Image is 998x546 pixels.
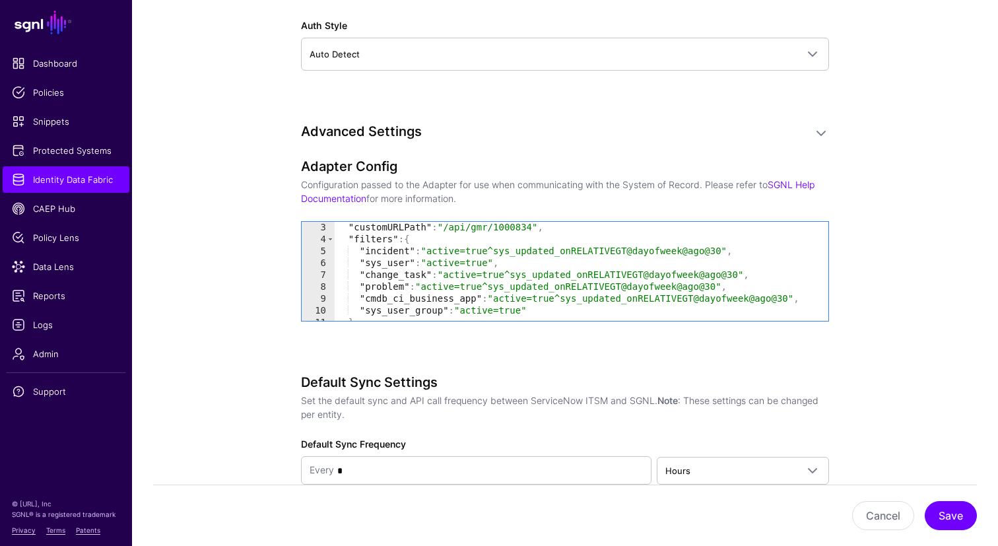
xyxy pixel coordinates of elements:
[665,465,690,476] span: Hours
[12,115,120,128] span: Snippets
[327,233,334,245] span: Toggle code folding, rows 4 through 11
[302,292,335,304] div: 9
[12,347,120,360] span: Admin
[12,144,120,157] span: Protected Systems
[3,108,129,135] a: Snippets
[852,501,914,530] button: Cancel
[301,393,829,421] p: Set the default sync and API call frequency between ServiceNow ITSM and SGNL. : These settings ca...
[301,178,829,205] p: Configuration passed to the Adapter for use when communicating with the System of Record. Please ...
[302,221,335,233] div: 3
[12,202,120,215] span: CAEP Hub
[12,318,120,331] span: Logs
[302,269,335,281] div: 7
[301,158,829,174] h3: Adapter Config
[12,289,120,302] span: Reports
[3,341,129,367] a: Admin
[12,57,120,70] span: Dashboard
[12,385,120,398] span: Support
[3,254,129,280] a: Data Lens
[3,195,129,222] a: CAEP Hub
[302,245,335,257] div: 5
[301,437,406,451] label: Default Sync Frequency
[3,166,129,193] a: Identity Data Fabric
[302,233,335,245] div: 4
[12,509,120,520] p: SGNL® is a registered trademark
[3,224,129,251] a: Policy Lens
[3,283,129,309] a: Reports
[302,316,335,328] div: 11
[310,49,360,59] span: Auto Detect
[925,501,977,530] button: Save
[301,18,347,32] label: Auth Style
[76,526,100,534] a: Patents
[46,526,65,534] a: Terms
[12,173,120,186] span: Identity Data Fabric
[12,86,120,99] span: Policies
[301,374,829,390] h3: Default Sync Settings
[3,50,129,77] a: Dashboard
[12,498,120,509] p: © [URL], Inc
[3,137,129,164] a: Protected Systems
[12,526,36,534] a: Privacy
[302,304,335,316] div: 10
[3,79,129,106] a: Policies
[310,457,334,484] div: Every
[302,257,335,269] div: 6
[12,231,120,244] span: Policy Lens
[657,395,678,406] strong: Note
[301,123,803,139] h3: Advanced Settings
[12,260,120,273] span: Data Lens
[8,8,124,37] a: SGNL
[302,281,335,292] div: 8
[3,312,129,338] a: Logs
